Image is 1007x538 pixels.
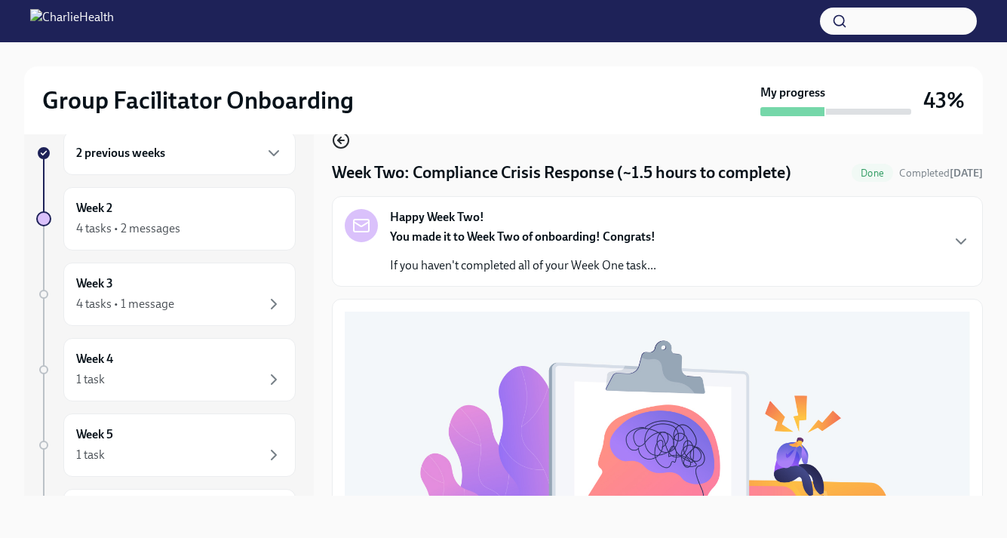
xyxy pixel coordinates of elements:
span: Completed [899,167,983,180]
strong: My progress [760,85,825,101]
h6: Week 3 [76,275,113,292]
div: 2 previous weeks [63,131,296,175]
p: If you haven't completed all of your Week One task... [390,257,656,274]
a: Week 41 task [36,338,296,401]
span: September 27th, 2025 19:24 [899,166,983,180]
h6: Week 4 [76,351,113,367]
a: Week 51 task [36,413,296,477]
div: 1 task [76,371,105,388]
strong: [DATE] [950,167,983,180]
h2: Group Facilitator Onboarding [42,85,354,115]
strong: Happy Week Two! [390,209,484,226]
h6: 2 previous weeks [76,145,165,161]
h3: 43% [923,87,965,114]
strong: You made it to Week Two of onboarding! Congrats! [390,229,655,244]
span: Done [852,168,893,179]
div: 1 task [76,447,105,463]
h4: Week Two: Compliance Crisis Response (~1.5 hours to complete) [332,161,791,184]
h6: Week 2 [76,200,112,217]
img: CharlieHealth [30,9,114,33]
div: 4 tasks • 1 message [76,296,174,312]
a: Week 24 tasks • 2 messages [36,187,296,251]
h6: Week 5 [76,426,113,443]
div: 4 tasks • 2 messages [76,220,180,237]
a: Week 34 tasks • 1 message [36,263,296,326]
